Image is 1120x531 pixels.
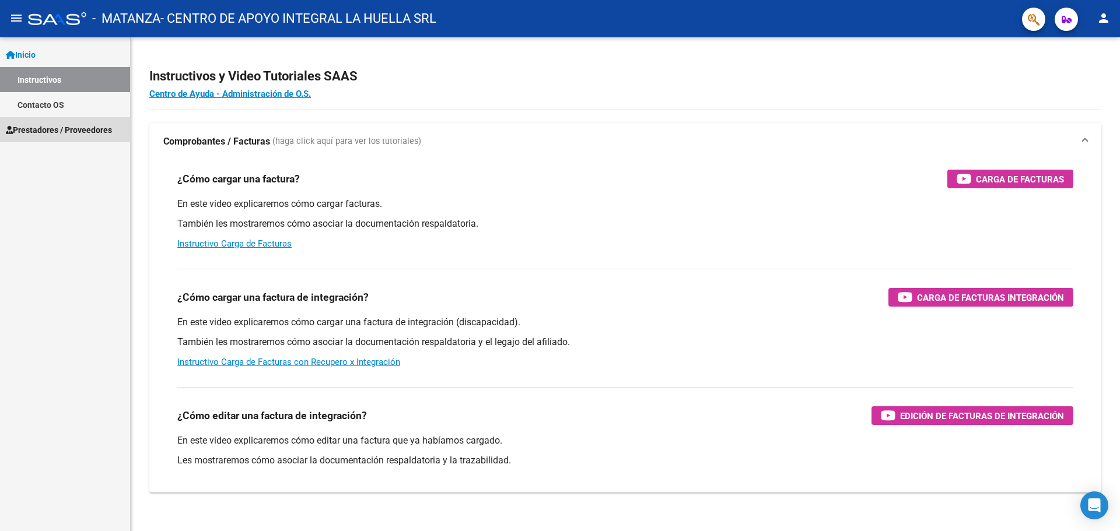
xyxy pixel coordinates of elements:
mat-expansion-panel-header: Comprobantes / Facturas (haga click aquí para ver los tutoriales) [149,123,1101,160]
span: - CENTRO DE APOYO INTEGRAL LA HUELLA SRL [160,6,436,31]
mat-icon: menu [9,11,23,25]
a: Instructivo Carga de Facturas [177,238,292,249]
h3: ¿Cómo cargar una factura? [177,171,300,187]
p: En este video explicaremos cómo cargar una factura de integración (discapacidad). [177,316,1073,329]
span: Carga de Facturas Integración [917,290,1064,305]
p: También les mostraremos cómo asociar la documentación respaldatoria y el legajo del afiliado. [177,336,1073,349]
button: Carga de Facturas [947,170,1073,188]
p: En este video explicaremos cómo editar una factura que ya habíamos cargado. [177,434,1073,447]
p: En este video explicaremos cómo cargar facturas. [177,198,1073,210]
button: Carga de Facturas Integración [888,288,1073,307]
span: Inicio [6,48,36,61]
div: Comprobantes / Facturas (haga click aquí para ver los tutoriales) [149,160,1101,493]
h3: ¿Cómo editar una factura de integración? [177,407,367,424]
span: (haga click aquí para ver los tutoriales) [272,135,421,148]
span: Prestadores / Proveedores [6,124,112,136]
div: Open Intercom Messenger [1080,491,1108,519]
button: Edición de Facturas de integración [871,406,1073,425]
p: Les mostraremos cómo asociar la documentación respaldatoria y la trazabilidad. [177,454,1073,467]
span: Edición de Facturas de integración [900,409,1064,423]
strong: Comprobantes / Facturas [163,135,270,148]
span: Carga de Facturas [976,172,1064,187]
span: - MATANZA [92,6,160,31]
h3: ¿Cómo cargar una factura de integración? [177,289,369,305]
mat-icon: person [1097,11,1111,25]
h2: Instructivos y Video Tutoriales SAAS [149,65,1101,87]
a: Centro de Ayuda - Administración de O.S. [149,89,311,99]
p: También les mostraremos cómo asociar la documentación respaldatoria. [177,217,1073,230]
a: Instructivo Carga de Facturas con Recupero x Integración [177,357,400,367]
